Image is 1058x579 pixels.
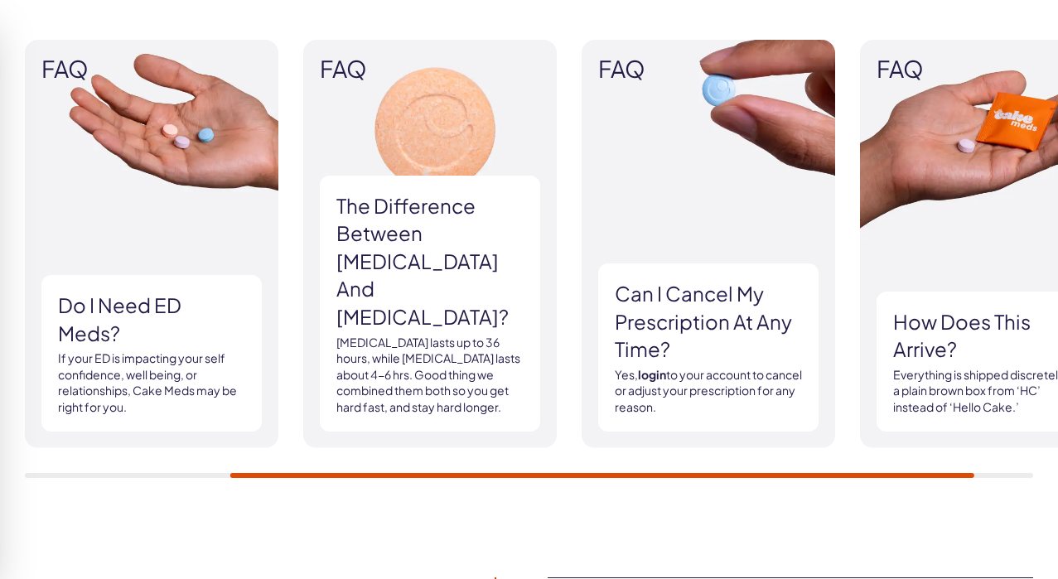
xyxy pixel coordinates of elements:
[638,367,666,382] a: login
[336,335,524,416] p: [MEDICAL_DATA] lasts up to 36 hours, while [MEDICAL_DATA] lasts about 4-6 hrs. Good thing we comb...
[598,56,819,82] span: FAQ
[41,56,262,82] span: FAQ
[615,367,802,416] p: Yes, to your account to cancel or adjust your prescription for any reason.
[58,292,245,347] h3: Do I need ED Meds?
[58,350,245,415] p: If your ED is impacting your self confidence, well being, or relationships, Cake Meds may be righ...
[336,192,524,331] h3: The difference between [MEDICAL_DATA] and [MEDICAL_DATA]?
[615,280,802,364] h3: Can I cancel my prescription at any time?
[320,56,540,82] span: FAQ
